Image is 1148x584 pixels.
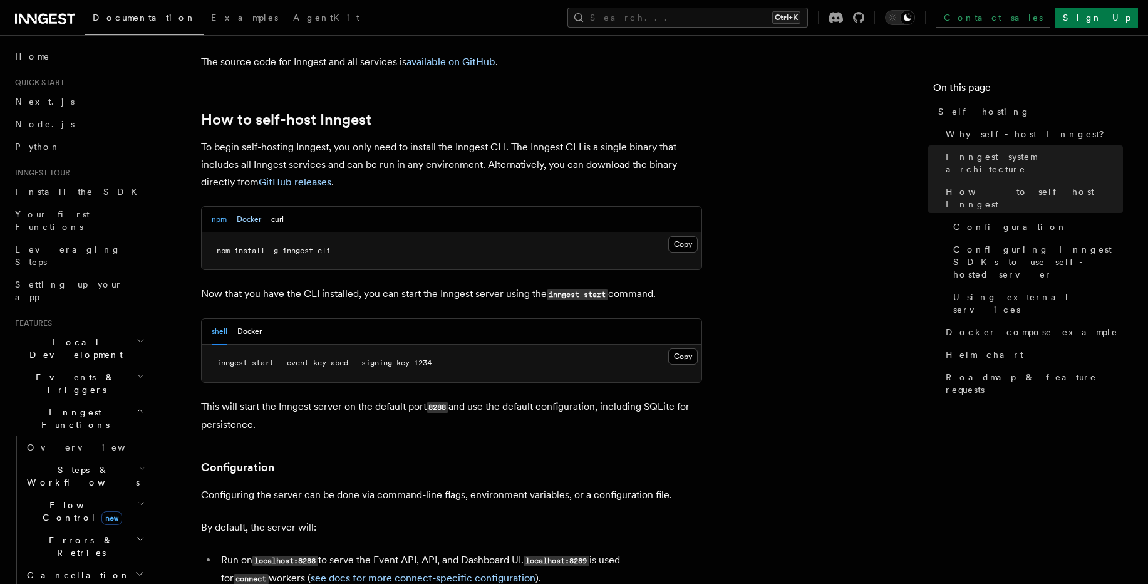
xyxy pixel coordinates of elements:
[953,243,1123,281] span: Configuring Inngest SDKs to use self-hosted server
[941,180,1123,216] a: How to self-host Inngest
[22,534,136,559] span: Errors & Retries
[10,318,52,328] span: Features
[201,486,702,504] p: Configuring the server can be done via command-line flags, environment variables, or a configurat...
[946,185,1123,211] span: How to self-host Inngest
[22,464,140,489] span: Steps & Workflows
[933,80,1123,100] h4: On this page
[15,244,121,267] span: Leveraging Steps
[427,402,448,413] code: 8288
[941,366,1123,401] a: Roadmap & feature requests
[941,343,1123,366] a: Helm chart
[10,331,147,366] button: Local Development
[953,291,1123,316] span: Using external services
[22,494,147,529] button: Flow Controlnew
[10,90,147,113] a: Next.js
[101,511,122,525] span: new
[201,519,702,536] p: By default, the server will:
[201,285,702,303] p: Now that you have the CLI installed, you can start the Inngest server using the command.
[201,459,274,476] a: Configuration
[772,11,800,24] kbd: Ctrl+K
[10,238,147,273] a: Leveraging Steps
[22,436,147,459] a: Overview
[948,216,1123,238] a: Configuration
[212,207,227,232] button: npm
[953,221,1067,233] span: Configuration
[946,326,1118,338] span: Docker compose example
[10,45,147,68] a: Home
[237,319,262,345] button: Docker
[10,168,70,178] span: Inngest tour
[524,556,589,566] code: localhost:8289
[271,207,284,232] button: curl
[668,348,698,365] button: Copy
[946,150,1123,175] span: Inngest system architecture
[668,236,698,253] button: Copy
[293,13,359,23] span: AgentKit
[217,358,432,367] span: inngest start --event-key abcd --signing-key 1234
[946,348,1023,361] span: Helm chart
[311,572,535,584] a: see docs for more connect-specific configuration
[259,176,331,188] a: GitHub releases
[10,273,147,308] a: Setting up your app
[201,138,702,191] p: To begin self-hosting Inngest, you only need to install the Inngest CLI. The Inngest CLI is a sin...
[10,180,147,203] a: Install the SDK
[286,4,367,34] a: AgentKit
[567,8,808,28] button: Search...Ctrl+K
[941,145,1123,180] a: Inngest system architecture
[10,113,147,135] a: Node.js
[948,238,1123,286] a: Configuring Inngest SDKs to use self-hosted server
[10,406,135,431] span: Inngest Functions
[201,398,702,434] p: This will start the Inngest server on the default port and use the default configuration, includi...
[941,123,1123,145] a: Why self-host Inngest?
[212,319,227,345] button: shell
[10,366,147,401] button: Events & Triggers
[938,105,1030,118] span: Self-hosting
[948,286,1123,321] a: Using external services
[10,336,137,361] span: Local Development
[10,135,147,158] a: Python
[1055,8,1138,28] a: Sign Up
[10,78,65,88] span: Quick start
[211,13,278,23] span: Examples
[85,4,204,35] a: Documentation
[201,53,702,71] p: The source code for Inngest and all services is .
[217,246,331,255] span: npm install -g inngest-cli
[22,529,147,564] button: Errors & Retries
[15,50,50,63] span: Home
[237,207,261,232] button: Docker
[885,10,915,25] button: Toggle dark mode
[22,499,138,524] span: Flow Control
[22,569,130,581] span: Cancellation
[10,401,147,436] button: Inngest Functions
[933,100,1123,123] a: Self-hosting
[15,142,61,152] span: Python
[946,128,1113,140] span: Why self-host Inngest?
[406,56,495,68] a: available on GitHub
[15,279,123,302] span: Setting up your app
[27,442,156,452] span: Overview
[10,371,137,396] span: Events & Triggers
[941,321,1123,343] a: Docker compose example
[201,111,371,128] a: How to self-host Inngest
[946,371,1123,396] span: Roadmap & feature requests
[252,556,318,566] code: localhost:8288
[547,289,608,300] code: inngest start
[22,459,147,494] button: Steps & Workflows
[936,8,1050,28] a: Contact sales
[93,13,196,23] span: Documentation
[204,4,286,34] a: Examples
[15,209,90,232] span: Your first Functions
[10,203,147,238] a: Your first Functions
[15,187,145,197] span: Install the SDK
[15,119,75,129] span: Node.js
[15,96,75,107] span: Next.js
